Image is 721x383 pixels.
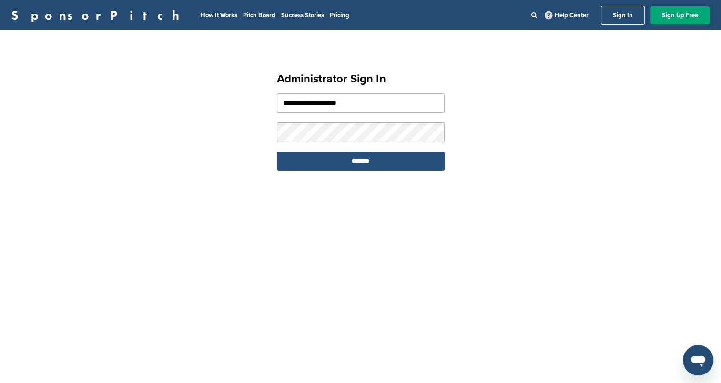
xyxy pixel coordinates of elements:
a: Pitch Board [243,11,275,19]
h1: Administrator Sign In [277,71,445,88]
a: Pricing [330,11,349,19]
a: SponsorPitch [11,9,185,21]
iframe: Button to launch messaging window [683,345,713,375]
a: How It Works [201,11,237,19]
a: Help Center [543,10,590,21]
a: Sign In [601,6,645,25]
a: Sign Up Free [650,6,710,24]
a: Success Stories [281,11,324,19]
